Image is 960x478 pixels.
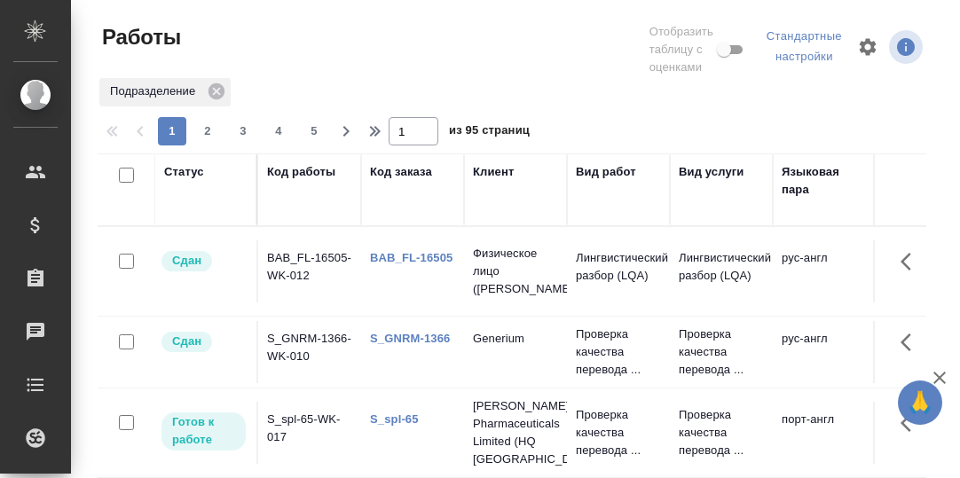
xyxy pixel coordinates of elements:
div: Менеджер проверил работу исполнителя, передает ее на следующий этап [160,249,248,273]
div: Вид услуги [679,163,744,181]
span: 4 [264,122,293,140]
td: BAB_FL-16505-WK-012 [258,240,361,302]
a: S_GNRM-1366 [370,332,450,345]
td: S_GNRM-1366-WK-010 [258,321,361,383]
span: Посмотреть информацию [889,30,926,64]
div: Исполнитель может приступить к работе [160,411,248,452]
div: Статус [164,163,204,181]
p: Лингвистический разбор (LQA) [576,249,661,285]
div: Языковая пара [782,163,867,199]
p: Проверка качества перевода ... [576,325,661,379]
button: 2 [193,117,222,145]
p: Generium [473,330,558,348]
a: BAB_FL-16505 [370,251,452,264]
button: 5 [300,117,328,145]
p: Проверка качества перевода ... [679,406,764,459]
td: рус-англ [773,321,876,383]
button: Здесь прячутся важные кнопки [890,240,932,283]
div: Код работы [267,163,335,181]
div: Код заказа [370,163,432,181]
button: 🙏 [898,380,942,425]
span: 2 [193,122,222,140]
td: порт-англ [773,402,876,464]
td: рус-англ [773,240,876,302]
p: Подразделение [110,82,201,100]
button: Здесь прячутся важные кнопки [890,402,932,444]
p: Проверка качества перевода ... [679,325,764,379]
p: Лингвистический разбор (LQA) [679,249,764,285]
span: Работы [98,23,181,51]
td: S_spl-65-WK-017 [258,402,361,464]
p: Физическое лицо ([PERSON_NAME]) [473,245,558,298]
span: 3 [229,122,257,140]
div: Менеджер проверил работу исполнителя, передает ее на следующий этап [160,330,248,354]
div: split button [762,23,846,71]
button: 4 [264,117,293,145]
button: 3 [229,117,257,145]
div: Клиент [473,163,514,181]
div: Вид работ [576,163,636,181]
p: Сдан [172,333,201,350]
span: 5 [300,122,328,140]
p: [PERSON_NAME] Pharmaceuticals Limited (HQ [GEOGRAPHIC_DATA]) [473,397,558,468]
p: Готов к работе [172,413,235,449]
a: S_spl-65 [370,412,419,426]
span: из 95 страниц [449,120,530,145]
span: Настроить таблицу [846,26,889,68]
p: Проверка качества перевода ... [576,406,661,459]
div: Подразделение [99,78,231,106]
p: Сдан [172,252,201,270]
span: Отобразить таблицу с оценками [649,23,713,76]
button: Здесь прячутся важные кнопки [890,321,932,364]
span: 🙏 [905,384,935,421]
